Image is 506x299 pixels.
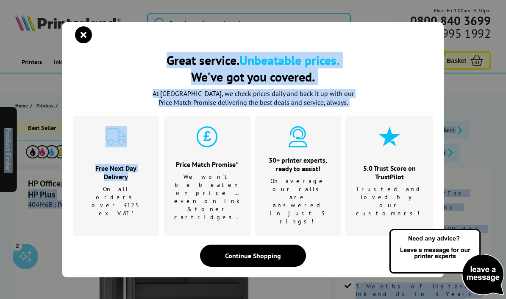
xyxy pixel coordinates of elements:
[200,245,306,267] div: Continue Shopping
[356,185,423,217] p: Trusted and loved by our customers!
[387,228,506,297] img: Open Live Chat window
[73,52,433,85] h2: Great service. We've got you covered.
[266,156,331,173] h3: 30+ printer experts, ready to assist!
[174,160,240,169] h3: Price Match Promise*
[147,89,359,107] p: At [GEOGRAPHIC_DATA], we check prices daily and back it up with our Price Match Promise deliverin...
[356,164,423,181] h3: 5.0 Trust Score on TrustPilot
[174,173,240,221] p: We won't be beaten on price …even on ink & toner cartridges.
[106,126,127,147] img: delivery-cyan.svg
[83,164,149,181] h3: Free Next Day Delivery
[197,126,218,147] img: price-promise-cyan.svg
[239,52,339,68] b: Unbeatable prices.
[77,28,90,41] button: close modal
[266,177,331,226] p: On average our calls are answered in just 3 rings!
[287,126,309,147] img: expert-cyan.svg
[379,126,400,147] img: star-cyan.svg
[83,185,149,217] p: On all orders over £125 ex VAT*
